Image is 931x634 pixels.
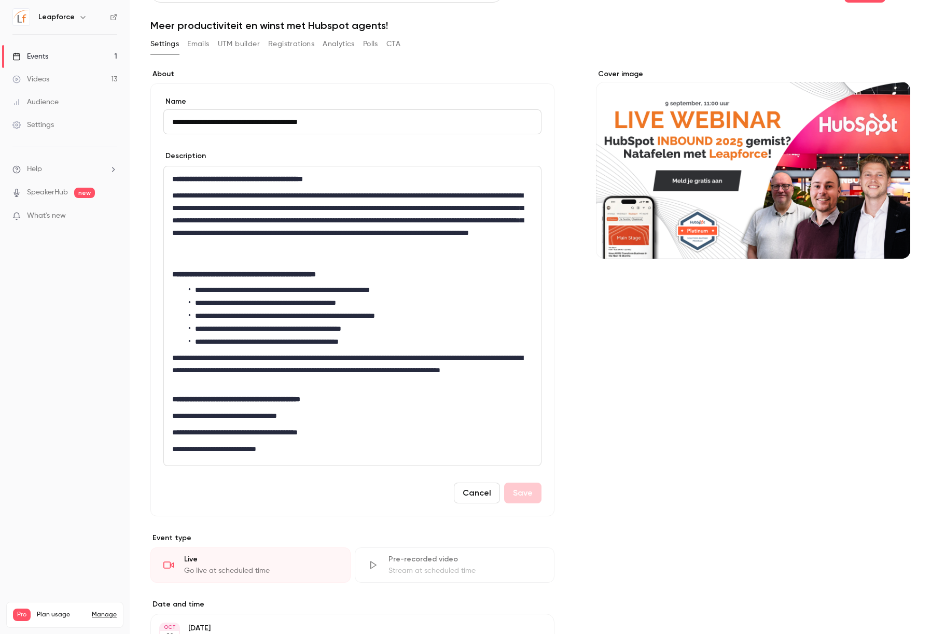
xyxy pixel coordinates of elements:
div: Events [12,51,48,62]
div: Audience [12,97,59,107]
button: Polls [363,36,378,52]
div: LiveGo live at scheduled time [150,547,351,583]
div: Videos [12,74,49,84]
div: editor [164,166,541,466]
label: Cover image [596,69,910,79]
h6: Leapforce [38,12,75,22]
div: Pre-recorded videoStream at scheduled time [355,547,555,583]
span: Plan usage [37,611,86,619]
label: Date and time [150,599,554,610]
button: Registrations [268,36,314,52]
section: description [163,166,541,466]
button: Settings [150,36,179,52]
p: [DATE] [188,623,499,633]
button: Analytics [323,36,355,52]
label: Description [163,151,206,161]
section: Cover image [596,69,910,259]
button: CTA [386,36,400,52]
h1: Meer productiviteit en winst met Hubspot agents! [150,19,910,32]
div: OCT [160,624,179,631]
div: Stream at scheduled time [388,566,542,576]
div: Pre-recorded video [388,554,542,565]
span: Pro [13,609,31,621]
button: UTM builder [218,36,260,52]
a: Manage [92,611,117,619]
a: SpeakerHub [27,187,68,198]
button: Cancel [454,483,500,503]
span: Help [27,164,42,175]
label: About [150,69,554,79]
li: help-dropdown-opener [12,164,117,175]
iframe: Noticeable Trigger [105,212,117,221]
div: Go live at scheduled time [184,566,338,576]
div: Settings [12,120,54,130]
span: What's new [27,210,66,221]
label: Name [163,96,541,107]
img: Leapforce [13,9,30,25]
div: Live [184,554,338,565]
p: Event type [150,533,554,543]
button: Emails [187,36,209,52]
span: new [74,188,95,198]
